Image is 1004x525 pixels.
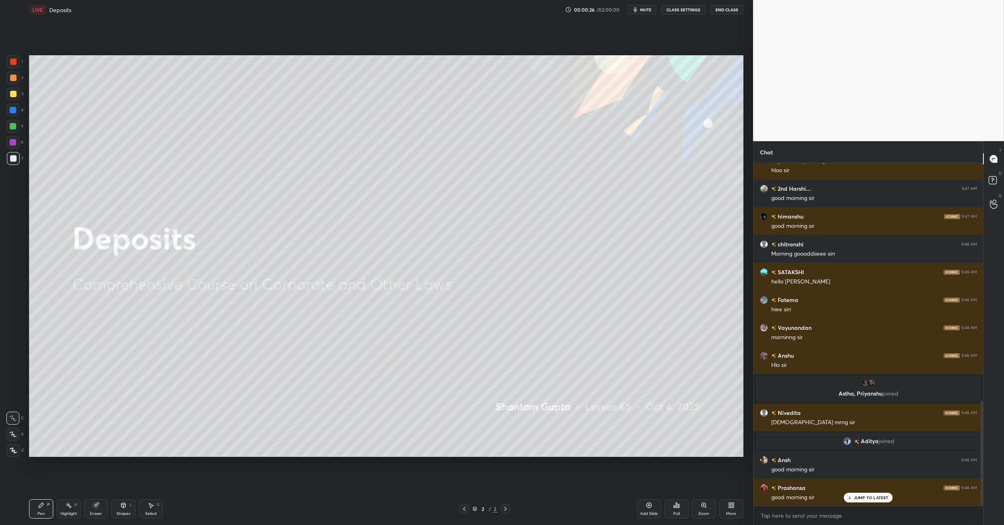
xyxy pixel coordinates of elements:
div: More [726,512,736,516]
h6: Vayunandan [776,323,812,332]
p: D [999,170,1002,176]
img: default.png [760,240,768,248]
p: G [998,193,1002,199]
img: iconic-dark.1390631f.png [943,410,960,415]
div: morninng sir [771,333,977,342]
h6: himanshu [776,212,804,221]
div: L [129,503,132,507]
span: joined [878,438,894,444]
div: good morning sir [771,466,977,474]
p: Chat [754,142,779,163]
img: no-rating-badge.077c3623.svg [771,486,776,490]
span: Aditya [860,438,878,444]
div: S [157,503,159,507]
div: good morning sir [771,194,977,202]
h6: SATAKSHI [776,268,804,276]
div: 3 [7,87,23,100]
div: Poll [673,512,680,516]
h6: 2nd Harshi... [776,184,811,193]
img: iconic-dark.1390631f.png [944,214,960,219]
div: 9:48 AM [961,270,977,275]
div: 5 [6,120,23,133]
div: 2 [479,506,487,511]
img: iconic-dark.1390631f.png [943,325,960,330]
div: Shapes [117,512,130,516]
div: H [74,503,77,507]
h6: Ansh [776,456,791,464]
img: default.png [760,409,768,417]
img: ae5bc62a2f5849008747730a7edc51e8.jpg [760,185,768,193]
h4: Deposits [49,6,71,14]
div: 6 [6,136,23,149]
div: good morning sir [771,222,977,230]
div: grid [754,163,983,506]
h6: Anshu [776,351,794,360]
img: iconic-dark.1390631f.png [943,270,960,275]
img: 90368c93da4f4983a5d6b0ddcb1b7e4d.jpg [862,379,870,387]
div: Add Slide [640,512,658,516]
div: 9:48 AM [961,298,977,302]
div: Select [145,512,157,516]
p: Astha, Priyanshu [760,390,977,397]
div: hiee sirr [771,306,977,314]
div: 9:48 AM [961,410,977,415]
img: ec93d5474f134368bf2787a1e6278c6e.jpg [760,484,768,492]
div: Zoom [698,512,709,516]
div: 4 [6,104,23,117]
p: JUMP TO LATEST [854,495,889,500]
div: 9:48 AM [961,485,977,490]
img: 5a695d7a8d3344c2ac35766f609fa372.jpg [843,437,851,445]
img: no-rating-badge.077c3623.svg [771,411,776,415]
button: mute [627,5,656,15]
img: 27eb0fbe850948edbef3a33b446be296.jpg [760,456,768,464]
div: Pen [38,512,45,516]
img: 6a446bcb84c4426794f05424e671c0bc.jpg [867,379,875,387]
div: 1 [7,55,23,68]
div: Morning goooddiieee sirr [771,250,977,258]
div: good morning sir [771,494,977,502]
img: d787d8a095ae490fb1fe7728fec3c537.jpg [760,352,768,360]
div: X [6,428,24,441]
img: no-rating-badge.077c3623.svg [771,187,776,191]
img: no-rating-badge.077c3623.svg [771,458,776,462]
div: 7 [7,152,23,165]
div: Highlight [61,512,77,516]
span: mute [640,7,651,12]
img: no-rating-badge.077c3623.svg [771,270,776,275]
div: Hlo sir [771,361,977,369]
button: CLASS SETTINGS [661,5,706,15]
div: hello [PERSON_NAME] [771,278,977,286]
img: no-rating-badge.077c3623.svg [771,215,776,219]
div: LIVE [29,5,46,15]
div: 9:47 AM [962,186,977,191]
h6: Fatema [776,296,798,304]
div: hloo sir [771,167,977,175]
div: 2 [493,505,497,512]
img: 9405d135d0cd4a27aa7e2bc0c754d48b.jpg [760,296,768,304]
div: Z [7,444,24,457]
h6: Nivedita [776,408,801,417]
img: no-rating-badge.077c3623.svg [771,354,776,358]
div: Eraser [90,512,102,516]
img: iconic-dark.1390631f.png [943,353,960,358]
div: 9:48 AM [961,458,977,462]
img: no-rating-badge.077c3623.svg [771,242,776,247]
img: no-rating-badge.077c3623.svg [771,298,776,302]
img: iconic-dark.1390631f.png [943,485,960,490]
div: P [47,503,50,507]
button: End Class [710,5,743,15]
img: 22d10a133bba4a3982040bb141e154b6.jpg [760,268,768,276]
div: / [488,506,491,511]
div: 2 [7,71,23,84]
div: 9:48 AM [961,353,977,358]
div: C [6,412,24,425]
div: 9:48 AM [961,242,977,247]
span: joined [883,390,898,397]
div: 9:47 AM [962,214,977,219]
div: [DEMOGRAPHIC_DATA] mrng sir [771,419,977,427]
img: a94455b3a2734e19ae9bb2dd18cd4814.jpg [760,324,768,332]
img: no-rating-badge.077c3623.svg [854,440,859,444]
p: T [999,148,1002,154]
img: c9e278afab4b450cb2eb498552f0b02c.jpg [760,212,768,221]
h6: chitranshi [776,240,804,248]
